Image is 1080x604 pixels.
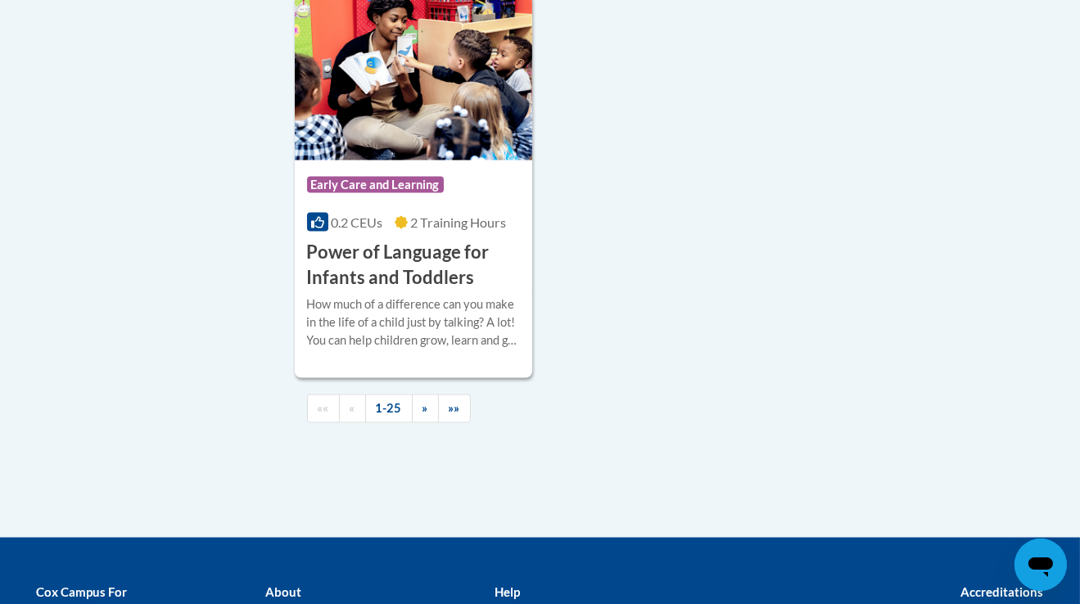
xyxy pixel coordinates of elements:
a: Next [412,394,439,423]
b: Accreditations [961,584,1044,599]
a: End [438,394,471,423]
span: Early Care and Learning [307,177,444,193]
span: 0.2 CEUs [331,214,382,230]
iframe: Button to launch messaging window [1014,539,1067,591]
b: Help [495,584,520,599]
span: « [350,401,355,415]
h3: Power of Language for Infants and Toddlers [307,240,521,291]
a: Previous [339,394,366,423]
span: » [423,401,428,415]
a: 1-25 [365,394,413,423]
div: How much of a difference can you make in the life of a child just by talking? A lot! You can help... [307,295,521,349]
b: Cox Campus For [37,584,128,599]
a: Begining [307,394,340,423]
span: 2 Training Hours [410,214,506,230]
span: »» [449,401,460,415]
b: About [265,584,301,599]
span: «« [318,401,329,415]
